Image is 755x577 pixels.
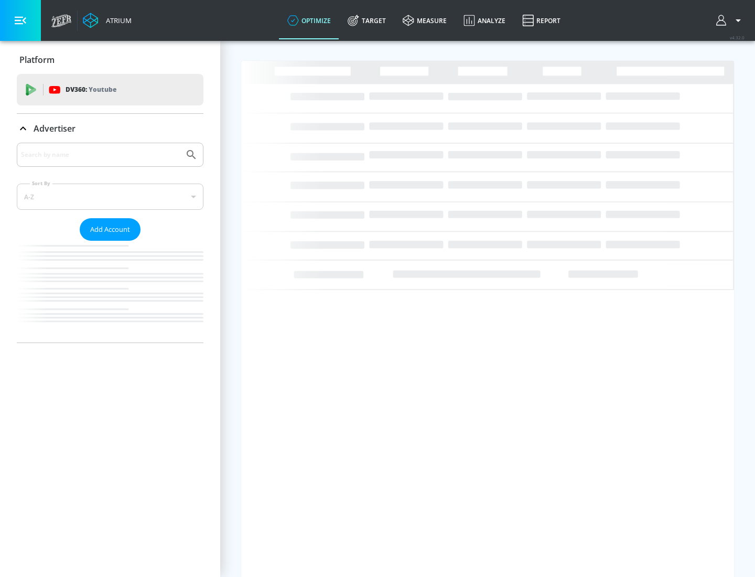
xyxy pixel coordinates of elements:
div: Advertiser [17,143,203,343]
span: Add Account [90,223,130,236]
div: Platform [17,45,203,74]
p: DV360: [66,84,116,95]
a: Analyze [455,2,514,39]
input: Search by name [21,148,180,162]
p: Platform [19,54,55,66]
a: Target [339,2,394,39]
p: Advertiser [34,123,75,134]
a: Report [514,2,569,39]
label: Sort By [30,180,52,187]
span: v 4.32.0 [730,35,745,40]
div: Advertiser [17,114,203,143]
div: Atrium [102,16,132,25]
a: Atrium [83,13,132,28]
div: DV360: Youtube [17,74,203,105]
a: optimize [279,2,339,39]
a: measure [394,2,455,39]
p: Youtube [89,84,116,95]
button: Add Account [80,218,141,241]
nav: list of Advertiser [17,241,203,343]
div: A-Z [17,184,203,210]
